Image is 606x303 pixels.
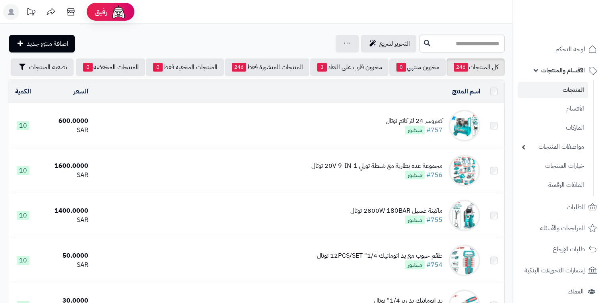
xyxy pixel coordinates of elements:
div: 1400.0000 [41,206,89,216]
a: تحديثات المنصة [21,4,41,22]
a: المنتجات المخفضة0 [76,58,145,76]
img: ﻛﻣﺑﺭﻭﺳﺭ 24 ﻟﺗﺭ ﻛﺎﺗﻡ ﺗﻭتال [449,110,480,142]
a: اضافة منتج جديد [9,35,75,52]
span: تصفية المنتجات [29,62,67,72]
a: الملفات الرقمية [518,177,588,194]
a: الطلبات [518,198,601,217]
a: العملاء [518,282,601,301]
div: 1600.0000 [41,161,89,171]
span: لوحة التحكم [555,44,585,55]
span: المراجعات والأسئلة [540,223,585,234]
span: 3 [317,63,327,72]
span: طلبات الإرجاع [553,244,585,255]
a: لوحة التحكم [518,40,601,59]
a: كل المنتجات246 [447,58,505,76]
img: مجموعة عدة بطارية مع شنطة تورلي 20V 9-IN-1 توتال [449,155,480,186]
span: منشور [405,126,425,134]
div: مجموعة عدة بطارية مع شنطة تورلي 20V 9-IN-1 توتال [311,161,443,171]
button: تصفية المنتجات [11,58,74,76]
a: اسم المنتج [452,87,480,96]
span: 0 [396,63,406,72]
a: مخزون منتهي0 [389,58,446,76]
span: التحرير لسريع [379,39,410,49]
a: المنتجات المنشورة فقط246 [225,58,309,76]
a: التحرير لسريع [361,35,416,52]
span: 0 [83,63,93,72]
a: #755 [426,215,443,225]
span: 246 [232,63,246,72]
span: 10 [17,211,29,220]
a: خيارات المنتجات [518,157,588,175]
img: logo-2.png [552,14,598,31]
a: طلبات الإرجاع [518,240,601,259]
span: منشور [405,260,425,269]
a: الكمية [15,87,31,96]
span: 0 [153,63,163,72]
a: المنتجات المخفية فقط0 [146,58,224,76]
a: الماركات [518,119,588,136]
a: #756 [426,170,443,180]
div: SAR [41,260,89,270]
div: SAR [41,216,89,225]
a: إشعارات التحويلات البنكية [518,261,601,280]
a: مواصفات المنتجات [518,138,588,155]
span: 10 [17,166,29,175]
span: الطلبات [567,202,585,213]
div: 600.0000 [41,117,89,126]
span: 246 [454,63,468,72]
div: ﻛﻣﺑﺭﻭﺳﺭ 24 ﻟﺗﺭ ﻛﺎﺗﻡ ﺗﻭتال [386,117,443,126]
span: اضافة منتج جديد [27,39,68,49]
a: مخزون قارب على النفاذ3 [310,58,388,76]
img: ماكينة غسيل 2800W 180BAR توتال [449,200,480,231]
img: ai-face.png [111,4,126,20]
div: SAR [41,171,89,180]
a: #754 [426,260,443,270]
span: منشور [405,171,425,179]
span: الأقسام والمنتجات [541,65,585,76]
span: 10 [17,256,29,265]
div: SAR [41,126,89,135]
span: 10 [17,121,29,130]
a: #757 [426,125,443,135]
a: المراجعات والأسئلة [518,219,601,238]
span: إشعارات التحويلات البنكية [524,265,585,276]
a: الأقسام [518,100,588,117]
div: طقم حبوب مع يد اتوماتيك 1/4" 12PCS/SET توتال [317,251,443,260]
img: طقم حبوب مع يد اتوماتيك 1/4" 12PCS/SET توتال [449,245,480,276]
div: ماكينة غسيل 2800W 180BAR توتال [350,206,443,216]
a: السعر [74,87,88,96]
a: المنتجات [518,82,588,98]
div: 50.0000 [41,251,89,260]
span: رفيق [95,7,107,17]
span: العملاء [568,286,584,297]
span: منشور [405,216,425,224]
